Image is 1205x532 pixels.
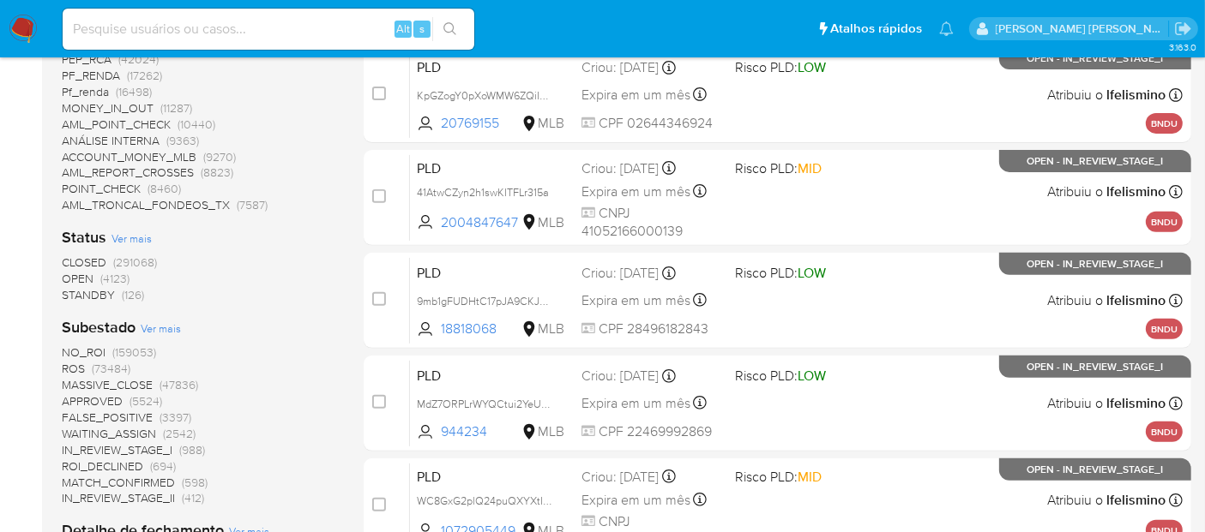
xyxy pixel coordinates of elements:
[419,21,425,37] span: s
[1174,20,1192,38] a: Sair
[432,17,467,41] button: search-icon
[939,21,954,36] a: Notificações
[830,20,922,38] span: Atalhos rápidos
[63,18,474,40] input: Pesquise usuários ou casos...
[996,21,1169,37] p: luciana.joia@mercadopago.com.br
[396,21,410,37] span: Alt
[1169,40,1196,54] span: 3.163.0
